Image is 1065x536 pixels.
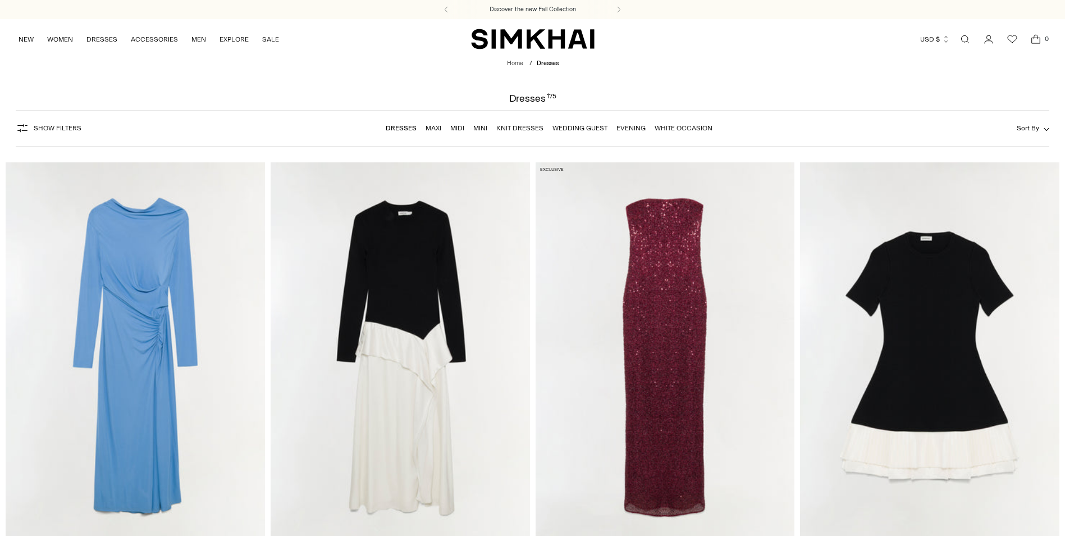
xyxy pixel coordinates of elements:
[529,59,532,69] div: /
[47,27,73,52] a: WOMEN
[552,124,607,132] a: Wedding Guest
[220,27,249,52] a: EXPLORE
[86,27,117,52] a: DRESSES
[386,124,417,132] a: Dresses
[1017,124,1039,132] span: Sort By
[509,93,556,103] h1: Dresses
[1017,122,1049,134] button: Sort By
[473,124,487,132] a: Mini
[262,27,279,52] a: SALE
[655,124,712,132] a: White Occasion
[496,124,543,132] a: Knit Dresses
[977,28,1000,51] a: Go to the account page
[450,124,464,132] a: Midi
[426,124,441,132] a: Maxi
[920,27,950,52] button: USD $
[191,27,206,52] a: MEN
[471,28,595,50] a: SIMKHAI
[537,60,559,67] span: Dresses
[16,119,81,137] button: Show Filters
[1041,34,1052,44] span: 0
[1025,28,1047,51] a: Open cart modal
[1001,28,1023,51] a: Wishlist
[547,93,556,103] div: 175
[131,27,178,52] a: ACCESSORIES
[954,28,976,51] a: Open search modal
[19,27,34,52] a: NEW
[507,60,523,67] a: Home
[34,124,81,132] span: Show Filters
[490,5,576,14] a: Discover the new Fall Collection
[616,124,646,132] a: Evening
[386,116,712,140] nav: Linked collections
[507,59,559,69] nav: breadcrumbs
